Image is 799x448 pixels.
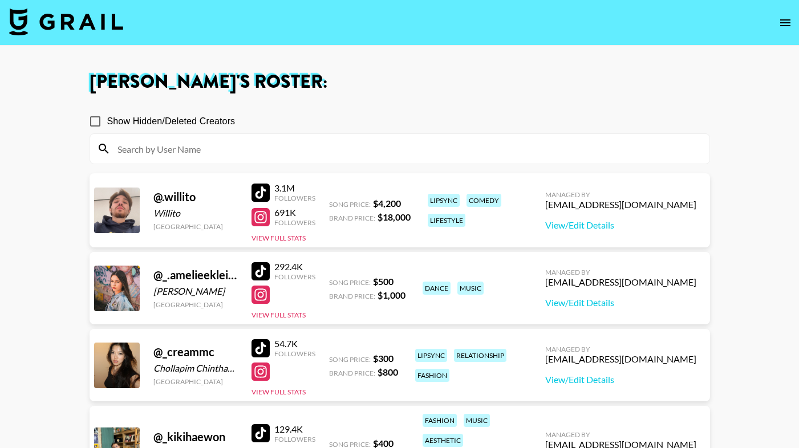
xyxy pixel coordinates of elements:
[107,115,236,128] span: Show Hidden/Deleted Creators
[774,11,797,34] button: open drawer
[373,276,394,287] strong: $ 500
[545,276,696,288] div: [EMAIL_ADDRESS][DOMAIN_NAME]
[274,349,315,358] div: Followers
[252,388,306,396] button: View Full Stats
[153,363,238,374] div: Chollapim Chinthammit
[153,377,238,386] div: [GEOGRAPHIC_DATA]
[153,207,238,219] div: Willito
[378,366,398,377] strong: $ 800
[464,414,490,427] div: music
[90,73,710,91] h1: [PERSON_NAME] 's Roster:
[274,435,315,443] div: Followers
[545,345,696,353] div: Managed By
[545,199,696,210] div: [EMAIL_ADDRESS][DOMAIN_NAME]
[329,214,375,222] span: Brand Price:
[457,282,484,295] div: music
[545,190,696,199] div: Managed By
[274,423,315,435] div: 129.4K
[373,198,401,209] strong: $ 4,200
[153,430,238,444] div: @ _kikihaewon
[153,345,238,359] div: @ _creammc
[153,286,238,297] div: [PERSON_NAME]
[423,414,457,427] div: fashion
[423,434,463,447] div: aesthetic
[274,194,315,202] div: Followers
[378,211,411,222] strong: $ 18,000
[545,268,696,276] div: Managed By
[415,349,447,362] div: lipsync
[153,190,238,204] div: @ .willito
[9,8,123,35] img: Grail Talent
[545,297,696,308] a: View/Edit Details
[423,282,451,295] div: dance
[378,290,405,300] strong: $ 1,000
[415,369,449,382] div: fashion
[373,353,394,364] strong: $ 300
[467,194,501,207] div: comedy
[545,219,696,231] a: View/Edit Details
[274,218,315,227] div: Followers
[274,261,315,272] div: 292.4K
[153,268,238,282] div: @ _.amelieeklein._
[274,182,315,194] div: 3.1M
[545,353,696,365] div: [EMAIL_ADDRESS][DOMAIN_NAME]
[329,278,371,287] span: Song Price:
[153,222,238,231] div: [GEOGRAPHIC_DATA]
[428,214,465,227] div: lifestyle
[454,349,506,362] div: relationship
[545,430,696,439] div: Managed By
[274,338,315,349] div: 54.7K
[153,300,238,309] div: [GEOGRAPHIC_DATA]
[545,374,696,385] a: View/Edit Details
[252,234,306,242] button: View Full Stats
[428,194,460,207] div: lipsync
[329,292,375,300] span: Brand Price:
[329,200,371,209] span: Song Price:
[252,311,306,319] button: View Full Stats
[274,272,315,281] div: Followers
[111,140,703,158] input: Search by User Name
[274,207,315,218] div: 691K
[329,355,371,364] span: Song Price:
[329,369,375,377] span: Brand Price:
